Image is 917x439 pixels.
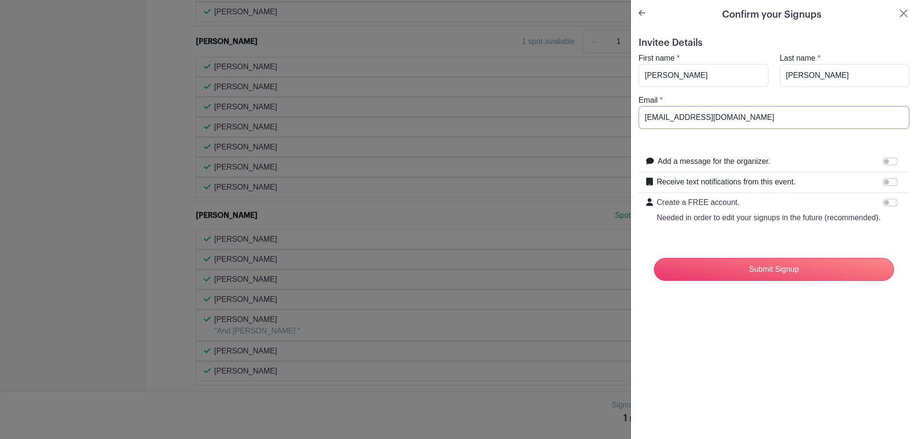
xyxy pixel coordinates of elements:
p: Create a FREE account. [657,197,881,208]
label: First name [639,53,675,64]
button: Close [898,8,909,19]
label: Add a message for the organizer. [658,156,770,167]
label: Receive text notifications from this event. [657,176,796,188]
label: Email [639,95,658,106]
input: Submit Signup [654,258,894,281]
p: Needed in order to edit your signups in the future (recommended). [657,212,881,224]
h5: Invitee Details [639,37,909,49]
label: Last name [780,53,816,64]
h5: Confirm your Signups [722,8,821,22]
